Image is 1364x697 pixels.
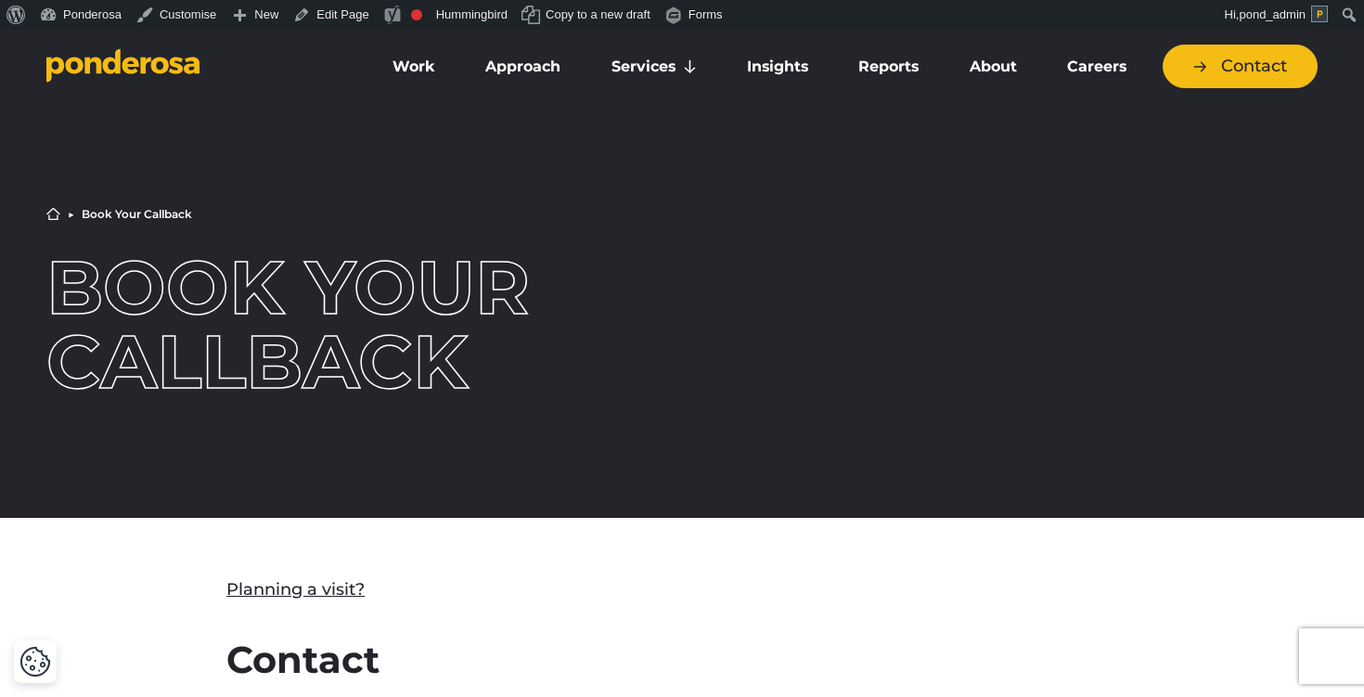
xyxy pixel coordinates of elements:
a: Work [371,47,457,86]
a: About [947,47,1037,86]
span: pond_admin [1239,7,1306,21]
div: Needs improvement [411,9,422,20]
img: Revisit consent button [19,646,51,678]
h1: Book Your Callback [46,251,560,399]
a: Home [46,207,60,221]
a: Planning a visit? [226,577,365,602]
a: Reports [837,47,940,86]
a: Services [590,47,718,86]
a: Insights [726,47,830,86]
a: Contact [1163,45,1318,88]
a: Go to homepage [46,48,343,85]
button: Cookie Settings [19,646,51,678]
li: Book Your Callback [82,209,192,220]
a: Approach [464,47,582,86]
h2: Contact [226,632,1138,688]
li: ▶︎ [68,209,74,220]
a: Careers [1046,47,1148,86]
